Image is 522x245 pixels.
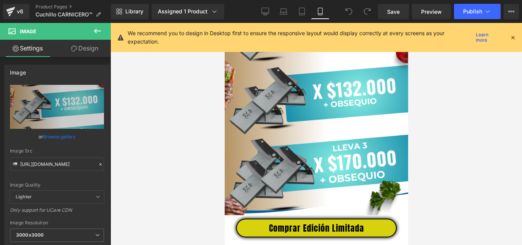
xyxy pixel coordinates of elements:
button: Publish [454,4,501,19]
div: v6 [15,6,25,16]
a: New Library [111,4,149,19]
span: Save [387,8,400,16]
a: Mobile [311,4,329,19]
b: Lighter [16,194,32,200]
button: Redo [360,4,375,19]
div: or [10,133,104,141]
button: More [504,4,519,19]
a: Preview [412,4,451,19]
a: Desktop [256,4,274,19]
span: Cuchillo CARNICERO™ [36,11,92,18]
a: Comprar Edición Limitada [11,196,172,214]
p: We recommend you to design in Desktop first to ensure the responsive layout would display correct... [128,29,473,46]
span: Image [20,28,36,34]
a: v6 [3,4,29,19]
span: Preview [421,8,442,16]
a: Learn more [473,33,504,42]
div: Only support for UCare CDN [10,207,104,218]
div: Image Src [10,148,104,154]
a: Laptop [274,4,293,19]
span: Comprar Edición Limitada [44,200,139,210]
div: Image [10,65,26,76]
span: Library [125,8,143,15]
a: Product Pages [36,4,111,10]
b: 3000x3000 [16,232,44,238]
a: Design [57,40,112,57]
a: Tablet [293,4,311,19]
div: Image Resolution [10,220,104,226]
a: Browse gallery [43,130,76,143]
div: Image Quality [10,182,104,188]
span: Publish [463,8,482,15]
div: Assigned 1 Product [158,8,218,15]
button: Undo [341,4,357,19]
input: Link [10,157,104,171]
